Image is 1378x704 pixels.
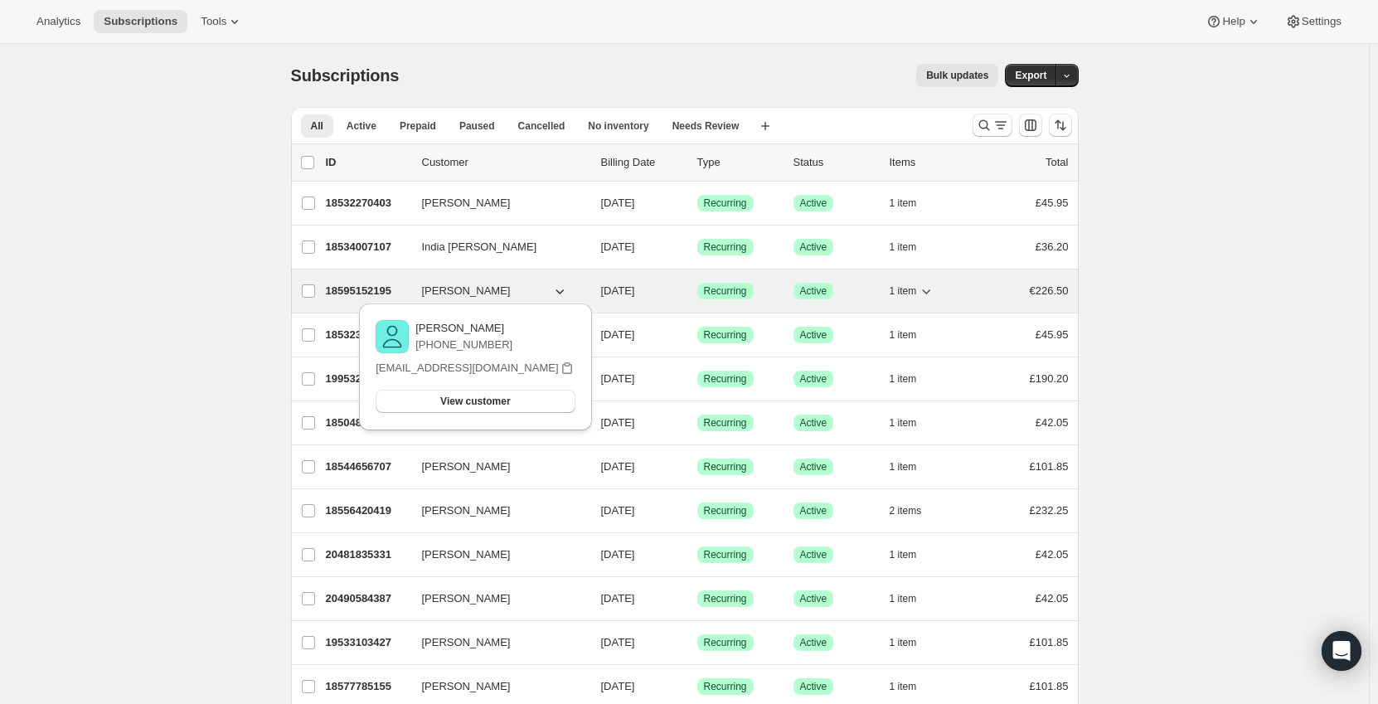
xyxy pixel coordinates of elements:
button: [PERSON_NAME] [412,190,578,216]
button: 1 item [890,455,935,478]
span: Active [800,372,827,386]
span: Active [800,504,827,517]
p: 20490584387 [326,590,409,607]
span: Settings [1302,15,1342,28]
span: £232.25 [1030,504,1069,517]
span: India [PERSON_NAME] [422,239,537,255]
span: £36.20 [1036,240,1069,253]
button: 1 item [890,675,935,698]
div: 19953254723[PERSON_NAME][DATE]SuccessRecurringSuccessActive1 item£190.20 [326,367,1069,391]
span: £190.20 [1030,372,1069,385]
button: Sort the results [1049,114,1072,137]
p: [PHONE_NUMBER] [415,337,512,353]
button: 1 item [890,411,935,435]
button: Tools [191,10,253,33]
span: Recurring [704,504,747,517]
button: 1 item [890,631,935,654]
span: Recurring [704,460,747,473]
span: £42.05 [1036,592,1069,604]
span: Recurring [704,372,747,386]
div: Open Intercom Messenger [1322,631,1361,671]
span: £45.95 [1036,328,1069,341]
span: Active [800,197,827,210]
span: [DATE] [601,592,635,604]
span: Recurring [704,284,747,298]
span: Active [800,680,827,693]
p: Customer [422,154,588,171]
div: 18577785155[PERSON_NAME][DATE]SuccessRecurringSuccessActive1 item£101.85 [326,675,1069,698]
button: Help [1196,10,1271,33]
div: 18534007107India [PERSON_NAME][DATE]SuccessRecurringSuccessActive1 item£36.20 [326,235,1069,259]
p: 18595152195 [326,283,409,299]
span: 1 item [890,372,917,386]
span: Needs Review [672,119,740,133]
span: Active [800,284,827,298]
span: [PERSON_NAME] [422,283,511,299]
span: £42.05 [1036,548,1069,561]
span: Tools [201,15,226,28]
button: [PERSON_NAME] [412,629,578,656]
p: Billing Date [601,154,684,171]
span: [DATE] [601,328,635,341]
span: Recurring [704,548,747,561]
span: [DATE] [601,372,635,385]
button: Analytics [27,10,90,33]
span: Recurring [704,592,747,605]
span: [DATE] [601,416,635,429]
button: Search and filter results [973,114,1012,137]
span: 1 item [890,636,917,649]
span: [DATE] [601,460,635,473]
div: 20481835331[PERSON_NAME][DATE]SuccessRecurringSuccessActive1 item£42.05 [326,543,1069,566]
p: 18577785155 [326,678,409,695]
button: [PERSON_NAME] [412,585,578,612]
span: Active [800,240,827,254]
button: View customer [376,390,575,413]
span: [DATE] [601,284,635,297]
span: Bulk updates [926,69,988,82]
span: Subscriptions [291,66,400,85]
div: Items [890,154,973,171]
span: 1 item [890,328,917,342]
img: variant image [376,320,409,353]
span: Help [1222,15,1245,28]
button: Bulk updates [916,64,998,87]
span: [PERSON_NAME] [422,503,511,519]
span: [DATE] [601,240,635,253]
span: No inventory [588,119,648,133]
p: 18532303171 [326,327,409,343]
span: 1 item [890,197,917,210]
button: 1 item [890,323,935,347]
button: [PERSON_NAME] [412,498,578,524]
div: 18532270403[PERSON_NAME][DATE]SuccessRecurringSuccessActive1 item£45.95 [326,192,1069,215]
span: €226.50 [1030,284,1069,297]
span: 1 item [890,416,917,430]
span: [PERSON_NAME] [422,590,511,607]
p: [EMAIL_ADDRESS][DOMAIN_NAME] [376,360,558,376]
div: 18544656707[PERSON_NAME][DATE]SuccessRecurringSuccessActive1 item£101.85 [326,455,1069,478]
span: 2 items [890,504,922,517]
p: 18534007107 [326,239,409,255]
span: Cancelled [518,119,565,133]
span: Active [800,636,827,649]
span: Recurring [704,240,747,254]
span: All [311,119,323,133]
span: 1 item [890,284,917,298]
span: Subscriptions [104,15,177,28]
button: [PERSON_NAME] [412,454,578,480]
span: Prepaid [400,119,436,133]
span: Active [800,328,827,342]
div: 18556420419[PERSON_NAME][DATE]SuccessRecurringSuccessActive2 items£232.25 [326,499,1069,522]
span: [PERSON_NAME] [422,634,511,651]
span: [PERSON_NAME] [422,678,511,695]
p: 19953254723 [326,371,409,387]
span: Active [800,592,827,605]
span: [PERSON_NAME] [422,546,511,563]
div: 19533103427[PERSON_NAME][DATE]SuccessRecurringSuccessActive1 item£101.85 [326,631,1069,654]
button: India [PERSON_NAME] [412,234,578,260]
button: Create new view [752,114,779,138]
button: 1 item [890,279,935,303]
span: 1 item [890,240,917,254]
div: 18595152195[PERSON_NAME][DATE]SuccessRecurringSuccessActive1 item€226.50 [326,279,1069,303]
span: [DATE] [601,197,635,209]
div: 18504810819[PERSON_NAME][DATE]SuccessRecurringSuccessActive1 item£42.05 [326,411,1069,435]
